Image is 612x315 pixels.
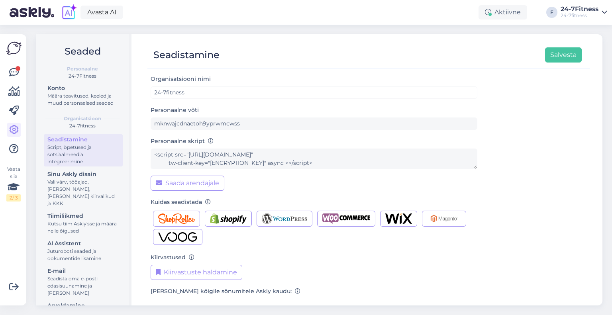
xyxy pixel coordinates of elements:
label: Personaalne võti [151,106,199,114]
label: [PERSON_NAME] kõigile sõnumitele Askly kaudu: [151,287,300,295]
img: Shoproller [158,213,195,224]
button: Kiirvastuste haldamine [151,265,242,280]
img: Askly Logo [6,41,22,56]
div: AI Assistent [47,239,119,248]
label: Kiirvastused [151,253,194,262]
b: Personaalne [67,65,98,72]
div: Juturoboti seaded ja dokumentide lisamine [47,248,119,262]
div: E-mail [47,267,119,275]
a: E-mailSeadista oma e-posti edasisuunamine ja [PERSON_NAME] [44,266,123,298]
h2: Seaded [42,44,123,59]
div: Arveldamine [47,301,119,310]
div: F [546,7,557,18]
img: Voog [158,232,197,242]
input: ABC Corporation [151,86,477,99]
a: 24-7Fitness24-7fitness [561,6,607,19]
img: Wix [385,213,412,224]
div: Script, õpetused ja sotsiaalmeedia integreerimine [47,144,119,165]
label: Organisatsiooni nimi [151,75,214,83]
a: AI AssistentJuturoboti seaded ja dokumentide lisamine [44,238,123,263]
div: Seadistamine [153,47,220,63]
div: Konto [47,84,119,92]
div: Kutsu tiim Askly'sse ja määra neile õigused [47,220,119,235]
div: Vaata siia [6,166,21,202]
div: 24-7Fitness [42,72,123,80]
img: Magento [427,213,461,224]
div: Seadistamine [47,135,119,144]
b: Organisatsioon [64,115,101,122]
a: Avasta AI [80,6,123,19]
label: Personaalne skript [151,137,214,145]
img: explore-ai [61,4,77,21]
a: TiimiliikmedKutsu tiim Askly'sse ja määra neile õigused [44,211,123,236]
div: Tiimiliikmed [47,212,119,220]
div: Määra teavitused, keeled ja muud personaalsed seaded [47,92,119,107]
label: Kuidas seadistada [151,198,211,206]
div: Seadista oma e-posti edasisuunamine ja [PERSON_NAME] [47,275,119,297]
div: 24-7Fitness [561,6,598,12]
div: 24-7fitness [42,122,123,129]
button: Salvesta [545,47,582,63]
div: Sinu Askly disain [47,170,119,178]
div: Aktiivne [479,5,527,20]
div: Vali värv, tööajad, [PERSON_NAME], [PERSON_NAME] kiirvalikud ja KKK [47,178,119,207]
div: 2 / 3 [6,194,21,202]
div: 24-7fitness [561,12,598,19]
a: SeadistamineScript, õpetused ja sotsiaalmeedia integreerimine [44,134,123,166]
img: Wordpress [262,213,308,224]
img: Woocommerce [322,213,370,224]
a: Sinu Askly disainVali värv, tööajad, [PERSON_NAME], [PERSON_NAME] kiirvalikud ja KKK [44,169,123,208]
button: Saada arendajale [151,176,224,191]
a: KontoMäära teavitused, keeled ja muud personaalsed seaded [44,83,123,108]
img: Shopify [210,213,247,224]
textarea: <script src="[URL][DOMAIN_NAME]" tw-client-key="[ENCRYPTION_KEY]" async ></script> [151,149,477,169]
